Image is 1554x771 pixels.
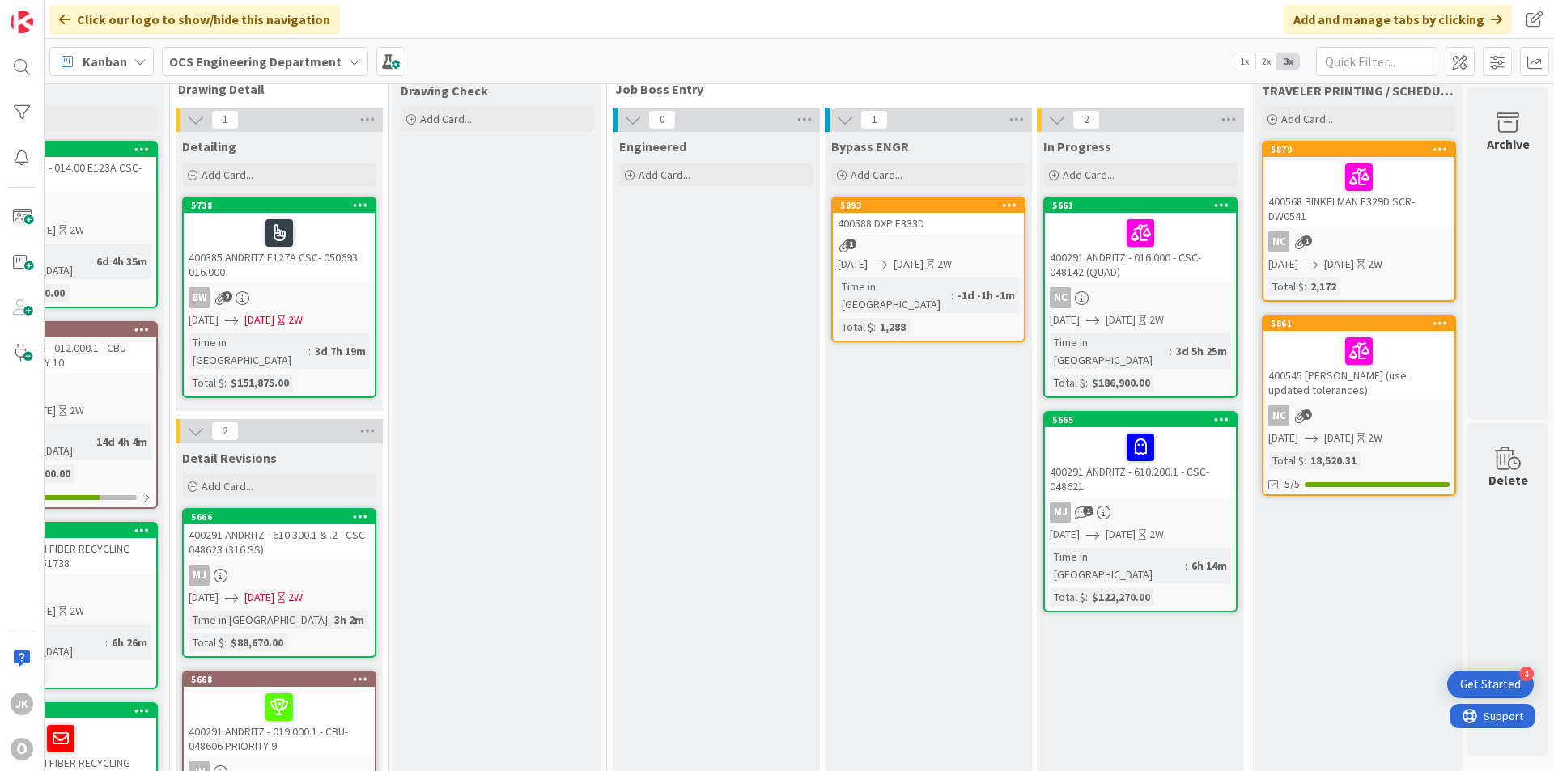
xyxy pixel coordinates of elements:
[1045,213,1236,282] div: 400291 ANDRITZ - 016.000 - CSC-048142 (QUAD)
[1268,405,1289,426] div: NC
[1172,342,1231,360] div: 3d 5h 25m
[1045,502,1236,523] div: MJ
[11,738,33,760] div: O
[92,433,151,451] div: 14d 4h 4m
[1460,676,1521,693] div: Get Started
[1050,311,1080,328] span: [DATE]
[1271,318,1454,329] div: 5861
[846,239,856,249] span: 1
[202,479,253,494] span: Add Card...
[833,198,1024,234] div: 5893400588 DXP E333D
[838,318,873,336] div: Total $
[1050,287,1071,308] div: NC
[49,5,340,34] div: Click our logo to show/hide this navigation
[1255,53,1277,70] span: 2x
[83,52,127,71] span: Kanban
[1281,112,1333,126] span: Add Card...
[1268,256,1298,273] span: [DATE]
[70,603,84,620] div: 2W
[1045,413,1236,497] div: 5665400291 ANDRITZ - 610.200.1 - CSC-048621
[401,83,488,99] span: Drawing Check
[1263,331,1454,400] div: 400545 [PERSON_NAME] (use updated tolerances)
[1050,588,1085,606] div: Total $
[619,138,686,155] span: Engineered
[11,11,33,33] img: Visit kanbanzone.com
[1088,374,1154,392] div: $186,900.00
[182,450,277,466] span: Detail Revisions
[1447,671,1534,698] div: Open Get Started checklist, remaining modules: 4
[182,508,376,658] a: 5666400291 ANDRITZ - 610.300.1 & .2 - CSC-048623 (316 SS)MJ[DATE][DATE]2WTime in [GEOGRAPHIC_DATA...
[1284,476,1300,493] span: 5/5
[1106,526,1136,543] span: [DATE]
[189,333,308,369] div: Time in [GEOGRAPHIC_DATA]
[894,256,923,273] span: [DATE]
[1324,430,1354,447] span: [DATE]
[1306,277,1340,295] div: 2,172
[1050,502,1071,523] div: MJ
[1284,5,1512,34] div: Add and manage tabs by clicking
[1088,588,1154,606] div: $122,270.00
[1149,526,1164,543] div: 2W
[873,318,876,336] span: :
[1324,256,1354,273] span: [DATE]
[1368,256,1382,273] div: 2W
[833,213,1024,234] div: 400588 DXP E333D
[184,524,375,560] div: 400291 ANDRITZ - 610.300.1 & .2 - CSC-048623 (316 SS)
[1268,231,1289,252] div: NC
[1271,144,1454,155] div: 5879
[1304,277,1306,295] span: :
[227,374,293,392] div: $151,875.00
[244,589,274,606] span: [DATE]
[1263,142,1454,227] div: 5879400568 BINKELMAN E329D SCR-DW0541
[851,167,902,182] span: Add Card...
[1263,405,1454,426] div: NC
[1170,342,1172,360] span: :
[184,565,375,586] div: MJ
[1304,451,1306,469] span: :
[1368,430,1382,447] div: 2W
[70,222,84,239] div: 2W
[184,672,375,756] div: 5668400291 ANDRITZ - 019.000.1 - CBU-048606 PRIORITY 9
[1233,53,1255,70] span: 1x
[191,511,375,523] div: 5666
[1072,110,1100,129] span: 2
[876,318,910,336] div: 1,288
[1043,138,1111,155] span: In Progress
[1085,374,1088,392] span: :
[70,402,84,419] div: 2W
[1083,506,1093,516] span: 1
[1262,315,1456,496] a: 5861400545 [PERSON_NAME] (use updated tolerances)NC[DATE][DATE]2WTotal $:18,520.315/5
[831,138,909,155] span: Bypass ENGR
[182,197,376,398] a: 5738400385 ANDRITZ E127A CSC- 050693 016.000BW[DATE][DATE]2WTime in [GEOGRAPHIC_DATA]:3d 7h 19mTo...
[1149,311,1164,328] div: 2W
[1519,667,1534,681] div: 4
[288,589,303,606] div: 2W
[182,138,236,155] span: Detailing
[1268,430,1298,447] span: [DATE]
[105,633,108,651] span: :
[1487,134,1530,154] div: Archive
[328,611,330,629] span: :
[838,277,951,313] div: Time in [GEOGRAPHIC_DATA]
[202,167,253,182] span: Add Card...
[1045,427,1236,497] div: 400291 ANDRITZ - 610.200.1 - CSC-048621
[184,510,375,524] div: 5666
[1185,557,1187,574] span: :
[227,633,287,651] div: $88,670.00
[1050,548,1185,583] div: Time in [GEOGRAPHIC_DATA]
[224,633,227,651] span: :
[1262,141,1456,302] a: 5879400568 BINKELMAN E329D SCR-DW0541NC[DATE][DATE]2WTotal $:2,172
[1106,311,1136,328] span: [DATE]
[189,311,219,328] span: [DATE]
[184,510,375,560] div: 5666400291 ANDRITZ - 610.300.1 & .2 - CSC-048623 (316 SS)
[330,611,368,629] div: 3h 2m
[244,311,274,328] span: [DATE]
[189,611,328,629] div: Time in [GEOGRAPHIC_DATA]
[420,112,472,126] span: Add Card...
[1263,157,1454,227] div: 400568 BINKELMAN E329D SCR-DW0541
[1085,588,1088,606] span: :
[169,53,342,70] b: OCS Engineering Department
[1277,53,1299,70] span: 3x
[1063,167,1115,182] span: Add Card...
[90,252,92,270] span: :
